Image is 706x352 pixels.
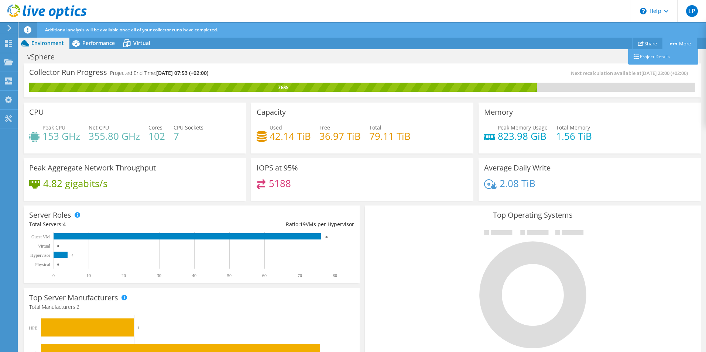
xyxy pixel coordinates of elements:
[31,234,50,239] text: Guest VM
[89,132,140,140] h4: 355.80 GHz
[30,253,50,258] text: Hypervisor
[45,27,218,33] span: Additional analysis will be available once all of your collector runs have completed.
[86,273,91,278] text: 10
[148,132,165,140] h4: 102
[35,262,50,267] text: Physical
[192,273,196,278] text: 40
[298,273,302,278] text: 70
[686,5,698,17] span: LP
[319,124,330,131] span: Free
[133,39,150,46] span: Virtual
[257,108,286,116] h3: Capacity
[38,244,51,249] text: Virtual
[640,8,647,14] svg: \n
[319,132,361,140] h4: 36.97 TiB
[325,235,328,239] text: 76
[333,273,337,278] text: 80
[369,132,411,140] h4: 79.11 TiB
[484,108,513,116] h3: Memory
[76,303,79,310] span: 2
[138,325,140,330] text: 1
[31,39,64,46] span: Environment
[29,83,537,92] div: 76%
[628,49,698,65] a: Project Details
[571,70,692,76] span: Next recalculation available at
[192,220,354,228] div: Ratio: VMs per Hypervisor
[29,303,354,311] h4: Total Manufacturers:
[500,179,535,187] h4: 2.08 TiB
[484,164,551,172] h3: Average Daily Write
[24,53,66,61] h1: vSphere
[29,211,71,219] h3: Server Roles
[42,124,65,131] span: Peak CPU
[257,164,298,172] h3: IOPS at 95%
[270,132,311,140] h4: 42.14 TiB
[300,221,306,228] span: 19
[110,69,208,77] h4: Projected End Time:
[556,132,592,140] h4: 1.56 TiB
[262,273,267,278] text: 60
[269,179,291,187] h4: 5188
[632,38,663,49] a: Share
[498,132,548,140] h4: 823.98 GiB
[227,273,232,278] text: 50
[157,273,161,278] text: 30
[29,294,118,302] h3: Top Server Manufacturers
[662,38,697,49] a: More
[29,325,37,331] text: HPE
[29,220,192,228] div: Total Servers:
[57,244,59,248] text: 0
[82,39,115,46] span: Performance
[29,108,44,116] h3: CPU
[369,124,381,131] span: Total
[43,179,107,187] h4: 4.82 gigabits/s
[89,124,109,131] span: Net CPU
[42,132,80,140] h4: 153 GHz
[29,164,156,172] h3: Peak Aggregate Network Throughput
[270,124,282,131] span: Used
[52,273,55,278] text: 0
[156,69,208,76] span: [DATE] 07:53 (+02:00)
[72,253,73,257] text: 4
[556,124,590,131] span: Total Memory
[121,273,126,278] text: 20
[174,132,203,140] h4: 7
[370,211,695,219] h3: Top Operating Systems
[498,124,548,131] span: Peak Memory Usage
[641,70,688,76] span: [DATE] 23:00 (+02:00)
[174,124,203,131] span: CPU Sockets
[57,263,59,266] text: 0
[148,124,162,131] span: Cores
[63,221,66,228] span: 4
